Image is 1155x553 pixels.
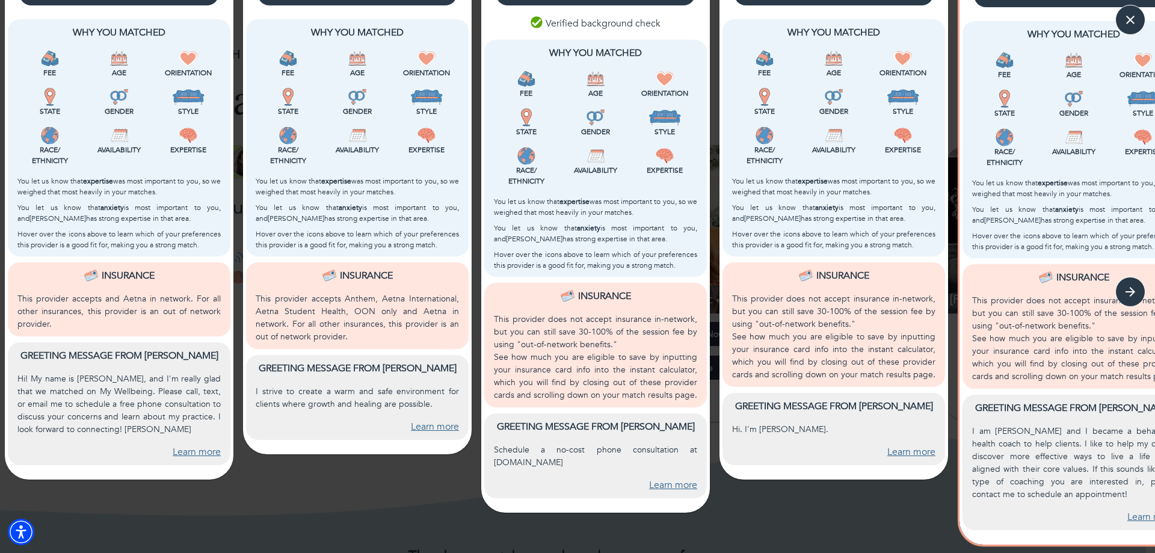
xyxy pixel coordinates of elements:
[894,49,912,67] img: Orientation
[411,420,459,434] a: Learn more
[172,88,205,106] img: Style
[17,229,221,250] p: Hover over the icons above to learn which of your preferences this provider is a good fit for, ma...
[871,67,935,78] p: Orientation
[17,176,221,197] p: You let us know that was most important to you, so we weighed that most heavily in your matches.
[887,445,935,459] a: Learn more
[256,229,459,250] p: Hover over the icons above to learn which of your preferences this provider is a good fit for, ma...
[348,88,366,106] img: Gender
[87,144,151,155] p: Availability
[1065,128,1083,146] img: Availability
[559,197,590,206] b: expertise
[815,203,839,212] b: anxiety
[531,16,661,31] p: Verified background check
[340,268,393,283] p: Insurance
[801,106,866,117] p: Gender
[494,46,697,60] p: Why You Matched
[395,67,459,78] p: Orientation
[732,25,935,40] p: Why You Matched
[417,49,436,67] img: Orientation
[732,330,935,381] p: See how much you are eligible to save by inputting your insurance card info into the instant calc...
[825,88,843,106] img: Gender
[494,443,697,469] p: Schedule a no-cost phone consultation at [DOMAIN_NAME]
[756,126,774,144] img: Race/<br />Ethnicity
[1065,90,1083,108] img: Gender
[587,70,605,88] img: Age
[417,126,436,144] img: Expertise
[17,202,221,224] p: You let us know that is most important to you, and [PERSON_NAME] has strong expertise in that area.
[732,229,935,250] p: Hover over the icons above to learn which of your preferences this provider is a good fit for, ma...
[325,144,389,155] p: Availability
[179,126,197,144] img: Expertise
[633,126,697,137] p: Style
[587,147,605,165] img: Availability
[732,67,796,78] p: Fee
[732,292,935,330] p: This provider does not accept insurance in-network, but you can still save 30-100% of the session...
[348,126,366,144] img: Availability
[972,146,1036,168] p: Race/ Ethnicity
[156,67,221,78] p: Orientation
[494,196,697,218] p: You let us know that was most important to you, so we weighed that most heavily in your matches.
[732,106,796,117] p: State
[494,419,697,434] p: Greeting message from [PERSON_NAME]
[102,268,155,283] p: Insurance
[825,49,843,67] img: Age
[17,292,221,330] p: This provider accepts and Aetna in network. For all other insurances, this provider is an out of ...
[156,144,221,155] p: Expertise
[798,176,828,186] b: expertise
[156,106,221,117] p: Style
[577,223,600,233] b: anxiety
[972,90,1036,119] div: This provider is licensed to work in your state.
[41,88,59,106] img: State
[325,106,389,117] p: Gender
[517,147,535,165] img: Race/<br />Ethnicity
[17,372,221,436] p: Hi! My name is [PERSON_NAME], and I'm really glad that we matched on My Wellbeing. Please call, t...
[563,165,627,176] p: Availability
[494,313,697,351] p: This provider does not accept insurance in-network, but you can still save 30-100% of the session...
[87,67,151,78] p: Age
[494,249,697,271] p: Hover over the icons above to learn which of your preferences this provider is a good fit for, ma...
[633,165,697,176] p: Expertise
[8,519,34,545] div: Accessibility Menu
[1056,270,1109,285] p: Insurance
[732,423,935,436] p: Hi. I'm [PERSON_NAME].
[494,165,558,187] p: Race/ Ethnicity
[395,106,459,117] p: Style
[41,126,59,144] img: Race/<br />Ethnicity
[1038,178,1068,188] b: expertise
[1055,205,1079,214] b: anxiety
[494,223,697,244] p: You let us know that is most important to you, and [PERSON_NAME] has strong expertise in that area.
[339,203,362,212] b: anxiety
[732,202,935,224] p: You let us know that is most important to you, and [PERSON_NAME] has strong expertise in that area.
[348,49,366,67] img: Age
[1065,51,1083,69] img: Age
[756,49,774,67] img: Fee
[179,49,197,67] img: Orientation
[256,176,459,197] p: You let us know that was most important to you, so we weighed that most heavily in your matches.
[17,106,82,117] p: State
[17,144,82,166] p: Race/ Ethnicity
[1041,146,1106,157] p: Availability
[256,144,320,166] p: Race/ Ethnicity
[494,126,558,137] p: State
[732,88,796,117] div: This provider is licensed to work in your state.
[279,88,297,106] img: State
[256,67,320,78] p: Fee
[494,88,558,99] p: Fee
[41,49,59,67] img: Fee
[563,126,627,137] p: Gender
[256,292,459,343] p: This provider accepts Anthem, Aetna International, Aetna Student Health, OON only and Aetna in ne...
[649,478,697,492] a: Learn more
[87,106,151,117] p: Gender
[17,88,82,117] div: This provider is licensed to work in your state.
[801,144,866,155] p: Availability
[494,108,558,137] div: This provider is licensed to work in your state.
[633,88,697,99] p: Orientation
[563,88,627,99] p: Age
[1041,108,1106,119] p: Gender
[17,67,82,78] p: Fee
[732,176,935,197] p: You let us know that was most important to you, so we weighed that most heavily in your matches.
[996,128,1014,146] img: Race/<br />Ethnicity
[801,67,866,78] p: Age
[256,202,459,224] p: You let us know that is most important to you, and [PERSON_NAME] has strong expertise in that area.
[587,108,605,126] img: Gender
